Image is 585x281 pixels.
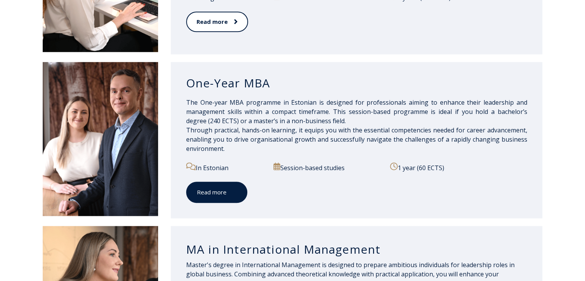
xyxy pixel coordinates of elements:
[186,98,527,153] p: The One-year MBA programme in Estonian is designed for professionals aiming to enhance their lead...
[186,242,527,257] h3: MA in International Management
[186,76,527,90] h3: One-Year MBA
[186,182,247,203] a: Read more
[43,62,158,216] img: DSC_1995
[390,162,527,172] p: 1 year (60 ECTS)
[186,12,248,32] a: Read more
[273,162,381,172] p: Session-based studies
[186,162,265,172] p: In Estonian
